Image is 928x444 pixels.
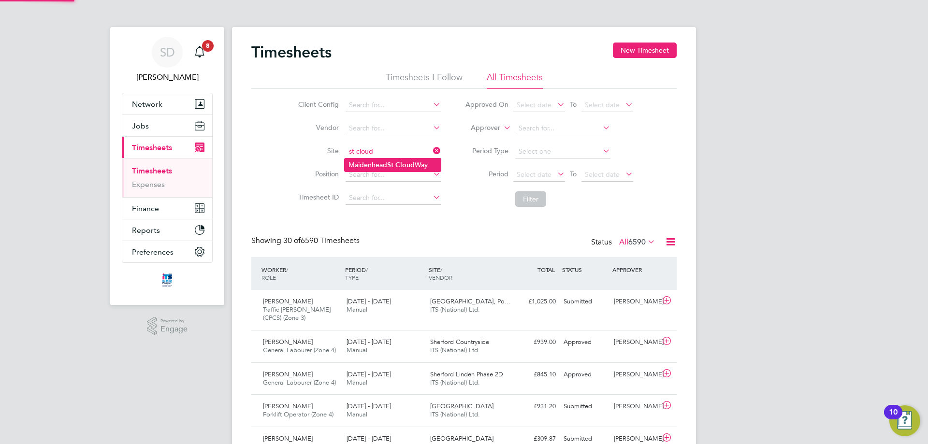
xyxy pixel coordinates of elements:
[610,399,660,415] div: [PERSON_NAME]
[160,325,188,333] span: Engage
[283,236,301,245] span: 30 of
[295,193,339,201] label: Timesheet ID
[517,170,551,179] span: Select date
[346,168,441,182] input: Search for...
[346,191,441,205] input: Search for...
[567,168,580,180] span: To
[560,294,610,310] div: Submitted
[560,261,610,278] div: STATUS
[429,273,452,281] span: VENDOR
[395,161,415,169] b: Cloud
[346,122,441,135] input: Search for...
[147,317,188,335] a: Powered byEngage
[263,297,313,305] span: [PERSON_NAME]
[347,410,367,418] span: Manual
[517,100,551,109] span: Select date
[889,405,920,436] button: Open Resource Center, 10 new notifications
[465,170,508,178] label: Period
[515,145,610,158] input: Select one
[440,266,442,273] span: /
[430,402,493,410] span: [GEOGRAPHIC_DATA]
[132,226,160,235] span: Reports
[430,305,480,314] span: ITS (National) Ltd.
[347,305,367,314] span: Manual
[509,367,560,383] div: £845.10
[132,247,174,257] span: Preferences
[610,294,660,310] div: [PERSON_NAME]
[346,99,441,112] input: Search for...
[430,346,480,354] span: ITS (National) Ltd.
[202,40,214,52] span: 8
[465,100,508,109] label: Approved On
[295,123,339,132] label: Vendor
[347,378,367,387] span: Manual
[610,261,660,278] div: APPROVER
[263,370,313,378] span: [PERSON_NAME]
[122,198,212,219] button: Finance
[251,236,362,246] div: Showing
[132,166,172,175] a: Timesheets
[190,37,209,68] a: 8
[132,100,162,109] span: Network
[347,338,391,346] span: [DATE] - [DATE]
[509,334,560,350] div: £939.00
[515,122,610,135] input: Search for...
[366,266,368,273] span: /
[465,146,508,155] label: Period Type
[132,204,159,213] span: Finance
[430,410,480,418] span: ITS (National) Ltd.
[110,27,224,305] nav: Main navigation
[347,434,391,443] span: [DATE] - [DATE]
[619,237,655,247] label: All
[122,272,213,288] a: Go to home page
[430,378,480,387] span: ITS (National) Ltd.
[430,297,511,305] span: [GEOGRAPHIC_DATA], Po…
[426,261,510,286] div: SITE
[259,261,343,286] div: WORKER
[160,317,188,325] span: Powered by
[286,266,288,273] span: /
[132,143,172,152] span: Timesheets
[386,72,463,89] li: Timesheets I Follow
[613,43,677,58] button: New Timesheet
[122,37,213,83] a: SD[PERSON_NAME]
[509,294,560,310] div: £1,025.00
[263,346,336,354] span: General Labourer (Zone 4)
[628,237,646,247] span: 6590
[122,93,212,115] button: Network
[160,272,174,288] img: itsconstruction-logo-retina.png
[263,305,331,322] span: Traffic [PERSON_NAME] (CPCS) (Zone 3)
[387,161,393,169] b: St
[430,370,503,378] span: Sherford Linden Phase 2D
[263,378,336,387] span: General Labourer (Zone 4)
[261,273,276,281] span: ROLE
[347,346,367,354] span: Manual
[263,402,313,410] span: [PERSON_NAME]
[537,266,555,273] span: TOTAL
[457,123,500,133] label: Approver
[560,367,610,383] div: Approved
[560,334,610,350] div: Approved
[283,236,360,245] span: 6590 Timesheets
[132,180,165,189] a: Expenses
[430,338,489,346] span: Sherford Countryside
[343,261,426,286] div: PERIOD
[347,297,391,305] span: [DATE] - [DATE]
[160,46,175,58] span: SD
[295,170,339,178] label: Position
[122,72,213,83] span: Stuart Douglas
[122,241,212,262] button: Preferences
[122,137,212,158] button: Timesheets
[345,158,441,172] li: Maidenhead Way
[509,399,560,415] div: £931.20
[610,334,660,350] div: [PERSON_NAME]
[610,367,660,383] div: [PERSON_NAME]
[430,434,493,443] span: [GEOGRAPHIC_DATA]
[122,115,212,136] button: Jobs
[585,100,620,109] span: Select date
[515,191,546,207] button: Filter
[347,370,391,378] span: [DATE] - [DATE]
[346,145,441,158] input: Search for...
[295,100,339,109] label: Client Config
[263,338,313,346] span: [PERSON_NAME]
